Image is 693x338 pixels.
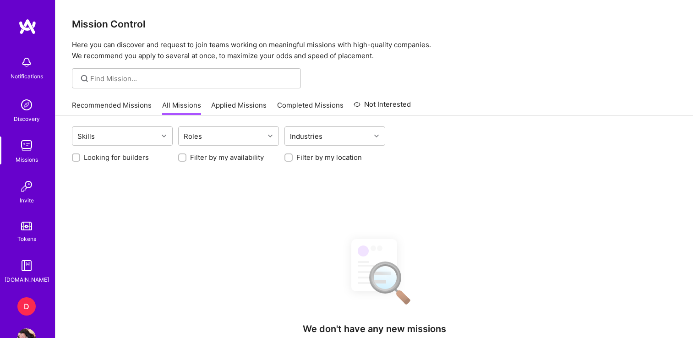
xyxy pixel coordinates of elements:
[75,130,97,143] div: Skills
[18,18,37,35] img: logo
[17,53,36,71] img: bell
[190,153,264,162] label: Filter by my availability
[84,153,149,162] label: Looking for builders
[11,71,43,81] div: Notifications
[21,222,32,230] img: tokens
[296,153,362,162] label: Filter by my location
[162,100,201,115] a: All Missions
[20,196,34,205] div: Invite
[17,177,36,196] img: Invite
[17,256,36,275] img: guide book
[277,100,344,115] a: Completed Missions
[211,100,267,115] a: Applied Missions
[79,73,90,84] i: icon SearchGrey
[5,275,49,284] div: [DOMAIN_NAME]
[303,323,446,334] h4: We don't have any new missions
[14,114,40,124] div: Discovery
[72,18,677,30] h3: Mission Control
[288,130,325,143] div: Industries
[17,136,36,155] img: teamwork
[72,39,677,61] p: Here you can discover and request to join teams working on meaningful missions with high-quality ...
[17,234,36,244] div: Tokens
[162,134,166,138] i: icon Chevron
[17,297,36,316] div: D
[17,96,36,114] img: discovery
[16,155,38,164] div: Missions
[90,74,294,83] input: Find Mission...
[15,297,38,316] a: D
[335,231,413,311] img: No Results
[181,130,204,143] div: Roles
[374,134,379,138] i: icon Chevron
[268,134,273,138] i: icon Chevron
[354,99,411,115] a: Not Interested
[72,100,152,115] a: Recommended Missions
